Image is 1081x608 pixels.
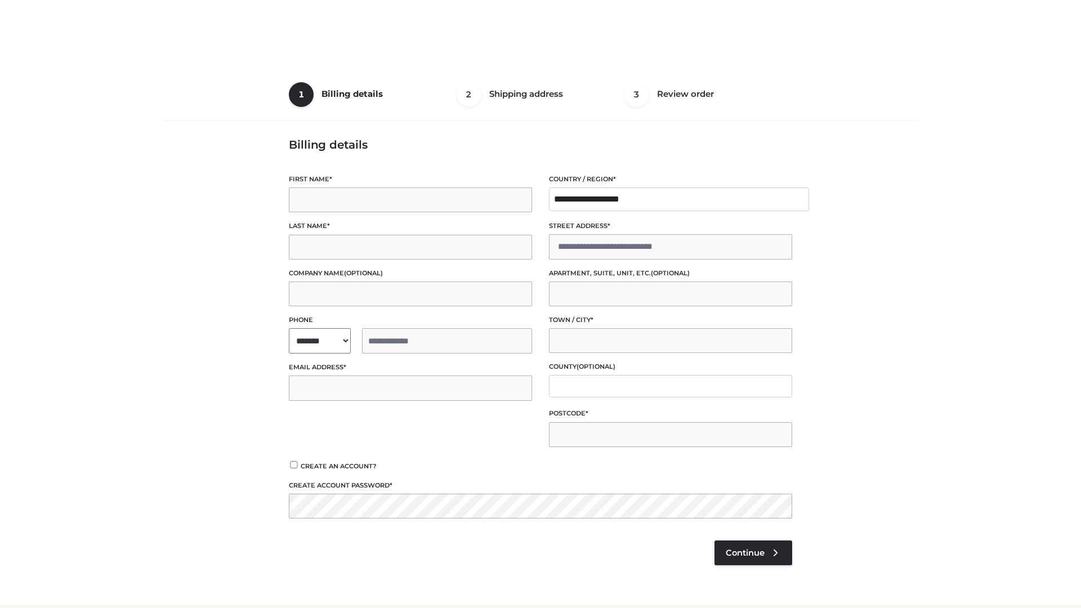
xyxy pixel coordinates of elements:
span: (optional) [651,269,690,277]
label: Phone [289,315,532,325]
input: Create an account? [289,461,299,468]
span: 3 [624,82,649,107]
label: Street address [549,221,792,231]
label: First name [289,174,532,185]
span: (optional) [344,269,383,277]
label: Company name [289,268,532,279]
span: Continue [726,548,765,558]
span: 2 [457,82,481,107]
a: Continue [714,540,792,565]
span: Review order [657,88,714,99]
label: Town / City [549,315,792,325]
span: 1 [289,82,314,107]
span: Shipping address [489,88,563,99]
h3: Billing details [289,138,792,151]
span: (optional) [577,363,615,370]
label: Last name [289,221,532,231]
label: Apartment, suite, unit, etc. [549,268,792,279]
span: Billing details [321,88,383,99]
label: Email address [289,362,532,373]
label: Country / Region [549,174,792,185]
label: Create account password [289,480,792,491]
span: Create an account? [301,462,377,470]
label: County [549,361,792,372]
label: Postcode [549,408,792,419]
